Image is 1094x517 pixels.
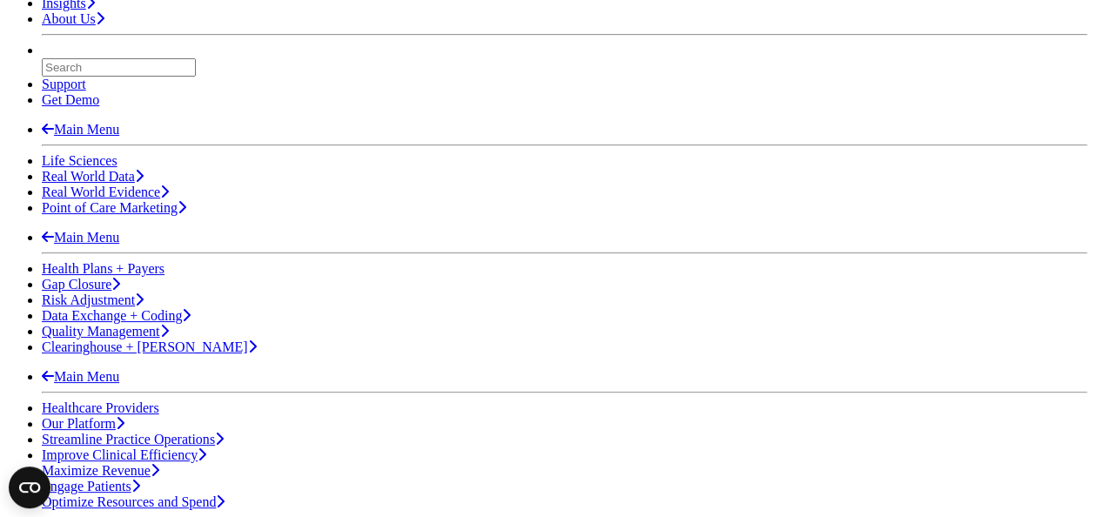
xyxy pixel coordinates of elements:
[42,230,119,245] a: Main Menu
[42,11,104,26] a: About Us
[42,432,224,446] a: Streamline Practice Operations
[42,324,169,339] a: Quality Management
[42,369,119,384] a: Main Menu
[760,392,1073,496] iframe: Drift Chat Widget
[42,92,99,107] a: Get Demo
[42,153,117,168] a: Life Sciences
[42,400,159,415] a: Healthcare Providers
[42,308,191,323] a: Data Exchange + Coding
[42,416,124,431] a: Our Platform
[42,479,140,493] a: Engage Patients
[42,447,206,462] a: Improve Clinical Efficiency
[42,185,169,199] a: Real World Evidence
[42,122,119,137] a: Main Menu
[42,169,144,184] a: Real World Data
[42,200,186,215] a: Point of Care Marketing
[42,277,120,292] a: Gap Closure
[42,463,159,478] a: Maximize Revenue
[42,77,86,91] a: Support
[42,261,164,276] a: Health Plans + Payers
[42,339,257,354] a: Clearinghouse + [PERSON_NAME]
[42,494,225,509] a: Optimize Resources and Spend
[42,58,196,77] input: Search
[42,292,144,307] a: Risk Adjustment
[9,467,50,508] button: Open CMP widget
